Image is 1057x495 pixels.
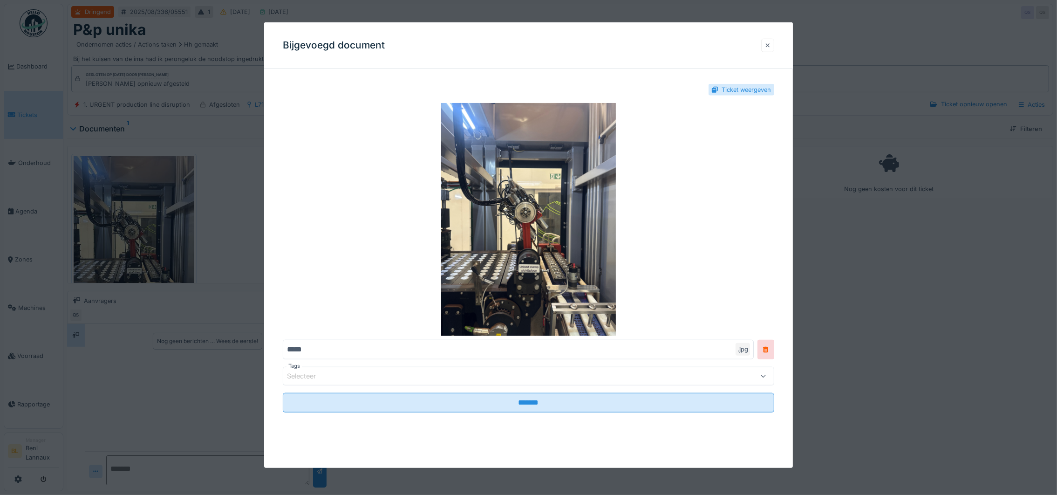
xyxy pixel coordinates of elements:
label: Tags [286,362,302,370]
h3: Bijgevoegd document [283,40,385,51]
div: .jpg [736,343,750,356]
div: Selecteer [287,371,329,381]
div: Ticket weergeven [722,85,771,94]
img: e2be43ef-9bff-467d-a04c-04640ed7cb9f-image.jpg [283,103,774,336]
